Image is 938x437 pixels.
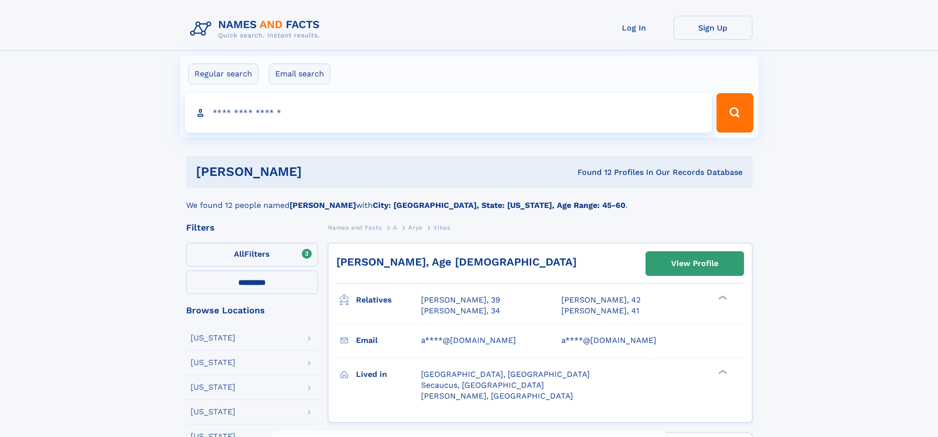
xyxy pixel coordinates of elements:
h3: Lived in [356,366,421,383]
label: Filters [186,243,318,267]
span: [PERSON_NAME], [GEOGRAPHIC_DATA] [421,391,573,401]
label: Email search [269,64,330,84]
h3: Relatives [356,292,421,308]
a: [PERSON_NAME], 39 [421,295,500,305]
a: A [393,221,397,234]
span: Secaucus, [GEOGRAPHIC_DATA] [421,380,544,390]
span: Vikas [433,224,450,231]
a: [PERSON_NAME], Age [DEMOGRAPHIC_DATA] [336,256,577,268]
div: ❯ [716,295,728,301]
h1: [PERSON_NAME] [196,166,440,178]
h3: Email [356,332,421,349]
a: [PERSON_NAME], 42 [561,295,641,305]
b: City: [GEOGRAPHIC_DATA], State: [US_STATE], Age Range: 45-60 [373,201,625,210]
span: [GEOGRAPHIC_DATA], [GEOGRAPHIC_DATA] [421,370,590,379]
div: [US_STATE] [191,383,235,391]
a: Names and Facts [328,221,382,234]
span: All [234,249,244,259]
div: [US_STATE] [191,359,235,367]
div: Browse Locations [186,306,318,315]
div: View Profile [671,252,718,275]
a: Sign Up [674,16,752,40]
div: Found 12 Profiles In Our Records Database [440,167,743,178]
span: A [393,224,397,231]
div: [US_STATE] [191,408,235,416]
div: We found 12 people named with . [186,188,752,211]
a: View Profile [646,252,744,275]
input: search input [185,93,712,133]
a: [PERSON_NAME], 34 [421,305,500,316]
div: Filters [186,223,318,232]
div: [US_STATE] [191,334,235,342]
a: [PERSON_NAME], 41 [561,305,639,316]
b: [PERSON_NAME] [290,201,356,210]
button: Search Button [716,93,753,133]
a: Log In [595,16,674,40]
label: Regular search [188,64,259,84]
div: ❯ [716,369,728,375]
a: Arya [408,221,422,234]
img: Logo Names and Facts [186,16,328,42]
span: Arya [408,224,422,231]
